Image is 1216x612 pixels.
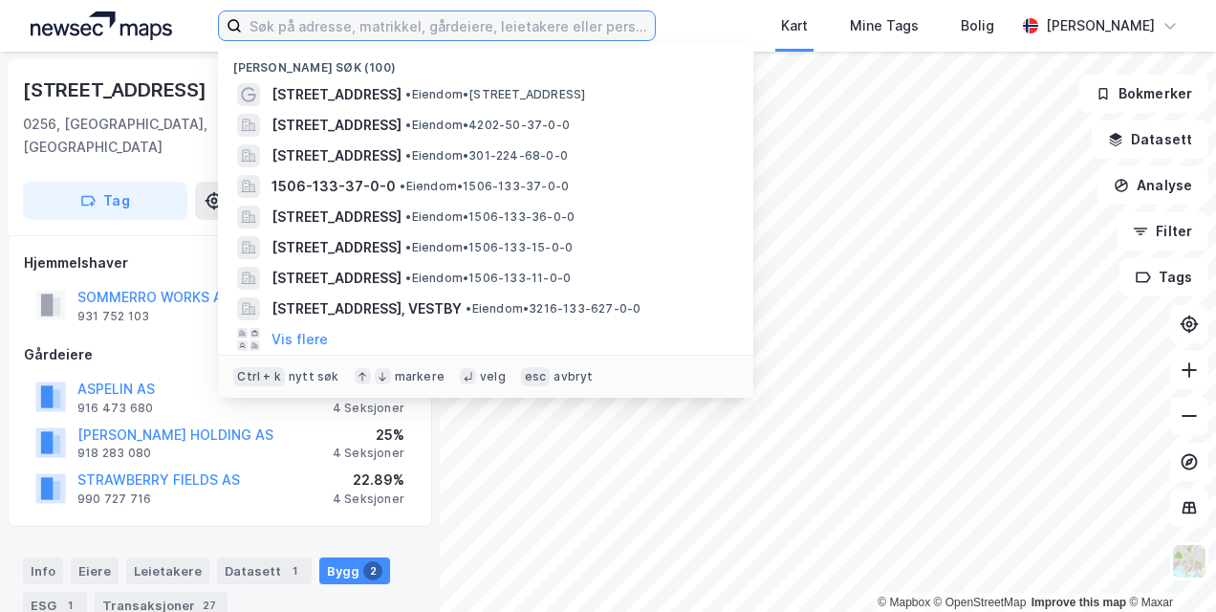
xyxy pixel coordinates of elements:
[77,492,151,507] div: 990 727 716
[934,596,1027,609] a: OpenStreetMap
[781,14,808,37] div: Kart
[405,271,571,286] span: Eiendom • 1506-133-11-0-0
[1092,120,1208,159] button: Datasett
[1117,212,1208,251] button: Filter
[466,301,471,316] span: •
[1046,14,1155,37] div: [PERSON_NAME]
[77,309,149,324] div: 931 752 103
[333,424,404,447] div: 25%
[480,369,506,384] div: velg
[71,557,119,584] div: Eiere
[333,401,404,416] div: 4 Seksjoner
[521,367,551,386] div: esc
[333,492,404,507] div: 4 Seksjoner
[24,251,416,274] div: Hjemmelshaver
[405,240,573,255] span: Eiendom • 1506-133-15-0-0
[319,557,390,584] div: Bygg
[405,148,411,163] span: •
[271,175,396,198] span: 1506-133-37-0-0
[1079,75,1208,113] button: Bokmerker
[24,343,416,366] div: Gårdeiere
[217,557,312,584] div: Datasett
[363,561,382,580] div: 2
[333,446,404,461] div: 4 Seksjoner
[1119,258,1208,296] button: Tags
[1120,520,1216,612] div: Kontrollprogram for chat
[1120,520,1216,612] iframe: Chat Widget
[405,209,575,225] span: Eiendom • 1506-133-36-0-0
[1097,166,1208,205] button: Analyse
[31,11,172,40] img: logo.a4113a55bc3d86da70a041830d287a7e.svg
[395,369,445,384] div: markere
[405,87,585,102] span: Eiendom • [STREET_ADDRESS]
[289,369,339,384] div: nytt søk
[405,118,570,133] span: Eiendom • 4202-50-37-0-0
[405,209,411,224] span: •
[405,271,411,285] span: •
[271,206,402,229] span: [STREET_ADDRESS]
[242,11,654,40] input: Søk på adresse, matrikkel, gårdeiere, leietakere eller personer
[400,179,569,194] span: Eiendom • 1506-133-37-0-0
[271,114,402,137] span: [STREET_ADDRESS]
[233,367,285,386] div: Ctrl + k
[271,83,402,106] span: [STREET_ADDRESS]
[285,561,304,580] div: 1
[1031,596,1126,609] a: Improve this map
[405,87,411,101] span: •
[405,118,411,132] span: •
[218,45,753,79] div: [PERSON_NAME] søk (100)
[126,557,209,584] div: Leietakere
[400,179,405,193] span: •
[878,596,930,609] a: Mapbox
[23,182,187,220] button: Tag
[961,14,994,37] div: Bolig
[405,240,411,254] span: •
[77,401,153,416] div: 916 473 680
[271,267,402,290] span: [STREET_ADDRESS]
[850,14,919,37] div: Mine Tags
[554,369,593,384] div: avbryt
[23,75,210,105] div: [STREET_ADDRESS]
[405,148,568,164] span: Eiendom • 301-224-68-0-0
[333,469,404,492] div: 22.89%
[466,301,641,317] span: Eiendom • 3216-133-627-0-0
[23,113,267,159] div: 0256, [GEOGRAPHIC_DATA], [GEOGRAPHIC_DATA]
[77,446,151,461] div: 918 283 080
[271,297,462,320] span: [STREET_ADDRESS], VESTBY
[23,557,63,584] div: Info
[271,144,402,167] span: [STREET_ADDRESS]
[271,328,328,351] button: Vis flere
[271,236,402,259] span: [STREET_ADDRESS]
